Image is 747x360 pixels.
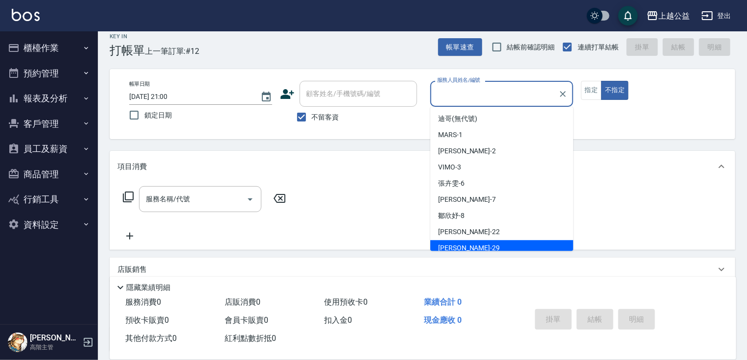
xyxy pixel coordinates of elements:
[4,111,94,137] button: 客戶管理
[4,136,94,162] button: 員工及薪資
[4,187,94,212] button: 行銷工具
[438,243,500,253] span: [PERSON_NAME] -29
[325,315,352,325] span: 扣入金 0
[12,9,40,21] img: Logo
[556,87,570,101] button: Clear
[225,297,260,307] span: 店販消費 0
[117,162,147,172] p: 項目消費
[424,297,462,307] span: 業績合計 0
[698,7,735,25] button: 登出
[8,333,27,352] img: Person
[225,334,276,343] span: 紅利點數折抵 0
[225,315,268,325] span: 會員卡販賣 0
[110,44,145,57] h3: 打帳單
[4,86,94,111] button: 報表及分析
[581,81,602,100] button: 指定
[507,42,555,52] span: 結帳前確認明細
[438,162,461,172] span: VIMO -3
[438,114,477,124] span: 迪哥 (無代號)
[325,297,368,307] span: 使用預收卡 0
[438,211,465,221] span: 鄒欣妤 -8
[424,315,462,325] span: 現金應收 0
[438,146,496,156] span: [PERSON_NAME] -2
[438,227,500,237] span: [PERSON_NAME] -22
[4,162,94,187] button: 商品管理
[110,258,735,281] div: 店販銷售
[4,61,94,86] button: 預約管理
[129,80,150,88] label: 帳單日期
[30,343,80,352] p: 高階主管
[4,35,94,61] button: 櫃檯作業
[438,130,463,140] span: MARS -1
[438,194,496,205] span: [PERSON_NAME] -7
[601,81,629,100] button: 不指定
[125,334,177,343] span: 其他付款方式 0
[658,10,690,22] div: 上越公益
[438,38,482,56] button: 帳單速查
[145,45,200,57] span: 上一筆訂單:#12
[578,42,619,52] span: 連續打單結帳
[125,315,169,325] span: 預收卡販賣 0
[4,212,94,238] button: 資料設定
[125,297,161,307] span: 服務消費 0
[110,33,145,40] h2: Key In
[643,6,694,26] button: 上越公益
[312,112,339,122] span: 不留客資
[438,178,465,189] span: 張卉雯 -6
[117,264,147,275] p: 店販銷售
[126,283,170,293] p: 隱藏業績明細
[30,333,80,343] h5: [PERSON_NAME]
[110,151,735,182] div: 項目消費
[129,89,251,105] input: YYYY/MM/DD hh:mm
[255,85,278,109] button: Choose date, selected date is 2025-09-23
[618,6,638,25] button: save
[144,110,172,120] span: 鎖定日期
[242,192,258,207] button: Open
[437,76,480,84] label: 服務人員姓名/編號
